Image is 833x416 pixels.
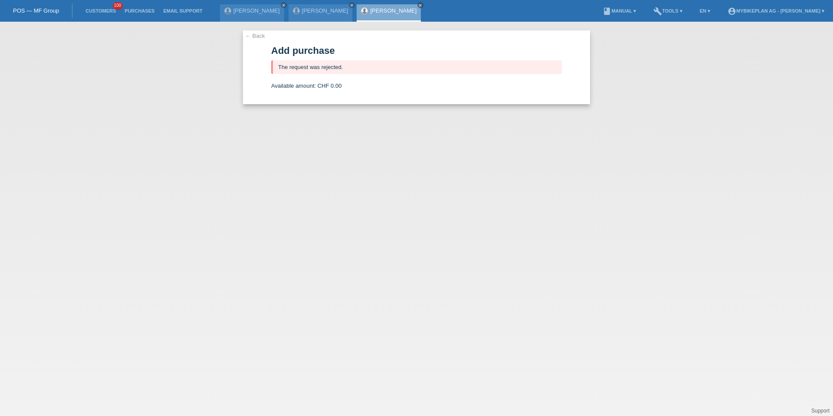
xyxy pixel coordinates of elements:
[598,8,640,13] a: bookManual ▾
[120,8,159,13] a: Purchases
[281,2,287,8] a: close
[81,8,120,13] a: Customers
[245,33,265,39] a: ← Back
[282,3,286,7] i: close
[728,7,736,16] i: account_circle
[159,8,207,13] a: Email Support
[318,83,342,89] span: CHF 0.00
[271,60,562,74] div: The request was rejected.
[418,3,423,7] i: close
[695,8,715,13] a: EN ▾
[349,2,355,8] a: close
[271,45,562,56] h1: Add purchase
[723,8,829,13] a: account_circleMybikeplan AG - [PERSON_NAME] ▾
[13,7,59,14] a: POS — MF Group
[350,3,354,7] i: close
[649,8,687,13] a: buildTools ▾
[811,408,830,414] a: Support
[603,7,611,16] i: book
[271,83,316,89] span: Available amount:
[113,2,123,10] span: 100
[302,7,348,14] a: [PERSON_NAME]
[417,2,423,8] a: close
[653,7,662,16] i: build
[370,7,416,14] a: [PERSON_NAME]
[233,7,280,14] a: [PERSON_NAME]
